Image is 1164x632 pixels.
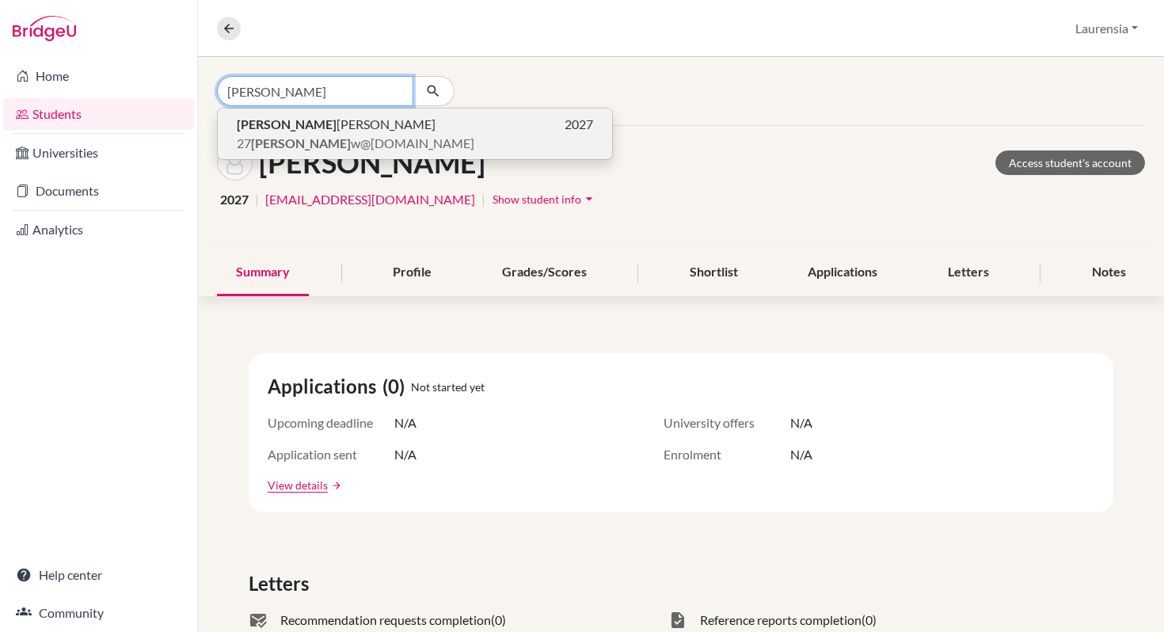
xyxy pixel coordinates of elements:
[217,76,413,106] input: Find student by name...
[3,175,194,207] a: Documents
[268,413,394,432] span: Upcoming deadline
[565,115,593,134] span: 2027
[481,190,485,209] span: |
[3,60,194,92] a: Home
[493,192,581,206] span: Show student info
[217,145,253,181] img: Reynaldo Widagdo's avatar
[789,249,896,296] div: Applications
[220,190,249,209] span: 2027
[1068,13,1145,44] button: Laurensia
[3,559,194,591] a: Help center
[3,597,194,629] a: Community
[929,249,1008,296] div: Letters
[218,109,612,159] button: [PERSON_NAME][PERSON_NAME]202727[PERSON_NAME]w@[DOMAIN_NAME]
[249,611,268,630] span: mark_email_read
[280,611,491,630] span: Recommendation requests completion
[268,477,328,493] a: View details
[265,190,475,209] a: [EMAIL_ADDRESS][DOMAIN_NAME]
[237,115,436,134] span: [PERSON_NAME]
[328,480,342,491] a: arrow_forward
[995,150,1145,175] a: Access student's account
[374,249,451,296] div: Profile
[3,98,194,130] a: Students
[483,249,606,296] div: Grades/Scores
[394,445,417,464] span: N/A
[217,249,309,296] div: Summary
[394,413,417,432] span: N/A
[251,135,351,150] b: [PERSON_NAME]
[268,372,382,401] span: Applications
[249,569,315,598] span: Letters
[700,611,862,630] span: Reference reports completion
[3,137,194,169] a: Universities
[491,611,506,630] span: (0)
[790,413,812,432] span: N/A
[411,379,485,395] span: Not started yet
[255,190,259,209] span: |
[492,187,598,211] button: Show student infoarrow_drop_down
[1073,249,1145,296] div: Notes
[237,134,474,153] span: 27 w@[DOMAIN_NAME]
[3,214,194,246] a: Analytics
[382,372,411,401] span: (0)
[268,445,394,464] span: Application sent
[581,191,597,207] i: arrow_drop_down
[790,445,812,464] span: N/A
[664,445,790,464] span: Enrolment
[259,146,485,180] h1: [PERSON_NAME]
[671,249,757,296] div: Shortlist
[237,116,337,131] b: [PERSON_NAME]
[13,16,76,41] img: Bridge-U
[664,413,790,432] span: University offers
[668,611,687,630] span: task
[862,611,877,630] span: (0)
